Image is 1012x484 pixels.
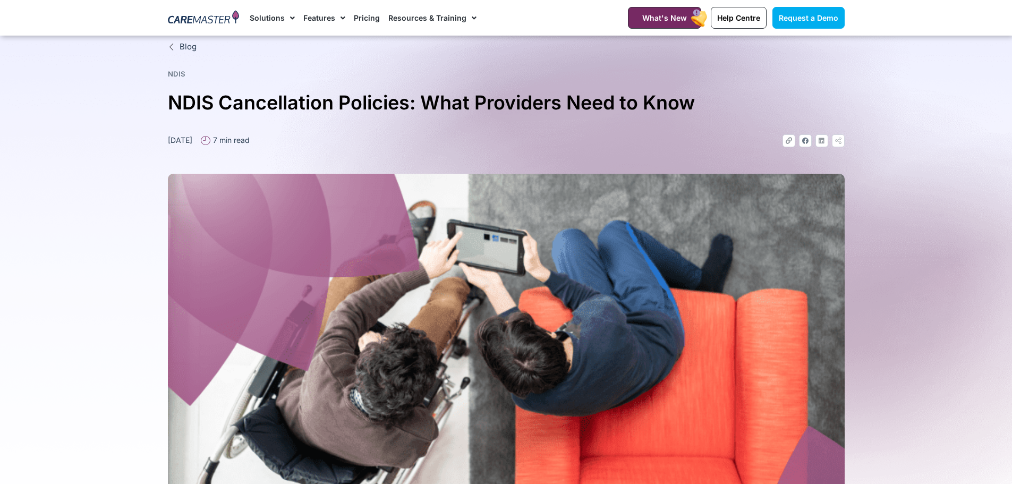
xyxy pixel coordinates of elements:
span: Request a Demo [779,13,838,22]
a: Blog [168,41,845,53]
a: Request a Demo [772,7,845,29]
span: Blog [177,41,197,53]
h1: NDIS Cancellation Policies: What Providers Need to Know [168,87,845,118]
span: What's New [642,13,687,22]
time: [DATE] [168,135,192,145]
span: 7 min read [210,134,250,146]
a: Help Centre [711,7,767,29]
a: What's New [628,7,701,29]
img: CareMaster Logo [168,10,240,26]
a: NDIS [168,70,185,78]
span: Help Centre [717,13,760,22]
